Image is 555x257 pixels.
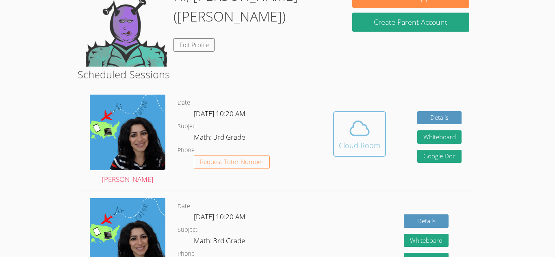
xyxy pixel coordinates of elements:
span: [DATE] 10:20 AM [194,109,245,118]
dt: Date [178,201,190,212]
button: Whiteboard [417,130,462,144]
a: Details [404,214,449,228]
span: [DATE] 10:20 AM [194,212,245,221]
a: Google Doc [417,150,462,163]
dd: Math: 3rd Grade [194,132,247,145]
div: Cloud Room [339,140,380,151]
button: Whiteboard [404,234,449,247]
dt: Subject [178,121,197,132]
a: Edit Profile [173,38,215,52]
a: [PERSON_NAME] [90,95,165,186]
span: Request Tutor Number [200,159,264,165]
dd: Math: 3rd Grade [194,235,247,249]
h2: Scheduled Sessions [78,67,477,82]
img: air%20tutor%20avatar.png [90,95,165,170]
a: Details [417,111,462,125]
button: Create Parent Account [352,13,469,32]
button: Cloud Room [333,111,386,157]
button: Request Tutor Number [194,155,270,169]
dt: Date [178,98,190,108]
dt: Subject [178,225,197,235]
dt: Phone [178,145,195,155]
